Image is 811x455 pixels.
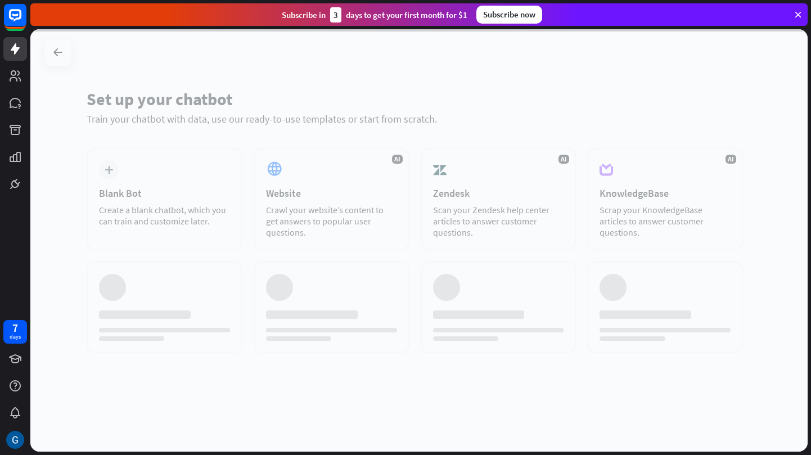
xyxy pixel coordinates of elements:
div: Subscribe now [476,6,542,24]
div: Subscribe in days to get your first month for $1 [282,7,467,22]
div: 3 [330,7,341,22]
a: 7 days [3,320,27,344]
div: days [10,333,21,341]
div: 7 [12,323,18,333]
